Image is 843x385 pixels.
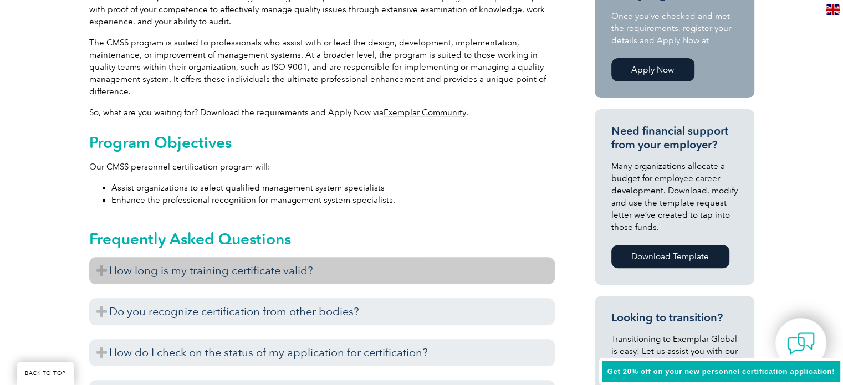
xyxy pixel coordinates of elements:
h3: How long is my training certificate valid? [89,257,555,284]
p: Many organizations allocate a budget for employee career development. Download, modify and use th... [611,160,738,233]
h2: Frequently Asked Questions [89,230,555,248]
a: BACK TO TOP [17,362,74,385]
h2: Program Objectives [89,134,555,151]
p: Once you’ve checked and met the requirements, register your details and Apply Now at [611,10,738,47]
h3: Need financial support from your employer? [611,124,738,152]
p: The CMSS program is suited to professionals who assist with or lead the design, development, impl... [89,37,555,97]
p: Our CMSS personnel certification program will: [89,161,555,173]
img: en [826,4,840,15]
a: Exemplar Community [384,107,466,117]
li: Assist organizations to select qualified management system specialists [111,182,555,194]
h3: Looking to transition? [611,311,738,325]
p: So, what are you waiting for? Download the requirements and Apply Now via . [89,106,555,119]
h3: Do you recognize certification from other bodies? [89,298,555,325]
a: Apply Now [611,58,694,81]
a: Download Template [611,245,729,268]
img: contact-chat.png [787,330,815,357]
h3: How do I check on the status of my application for certification? [89,339,555,366]
li: Enhance the professional recognition for management system specialists. [111,194,555,206]
span: Get 20% off on your new personnel certification application! [607,367,835,376]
